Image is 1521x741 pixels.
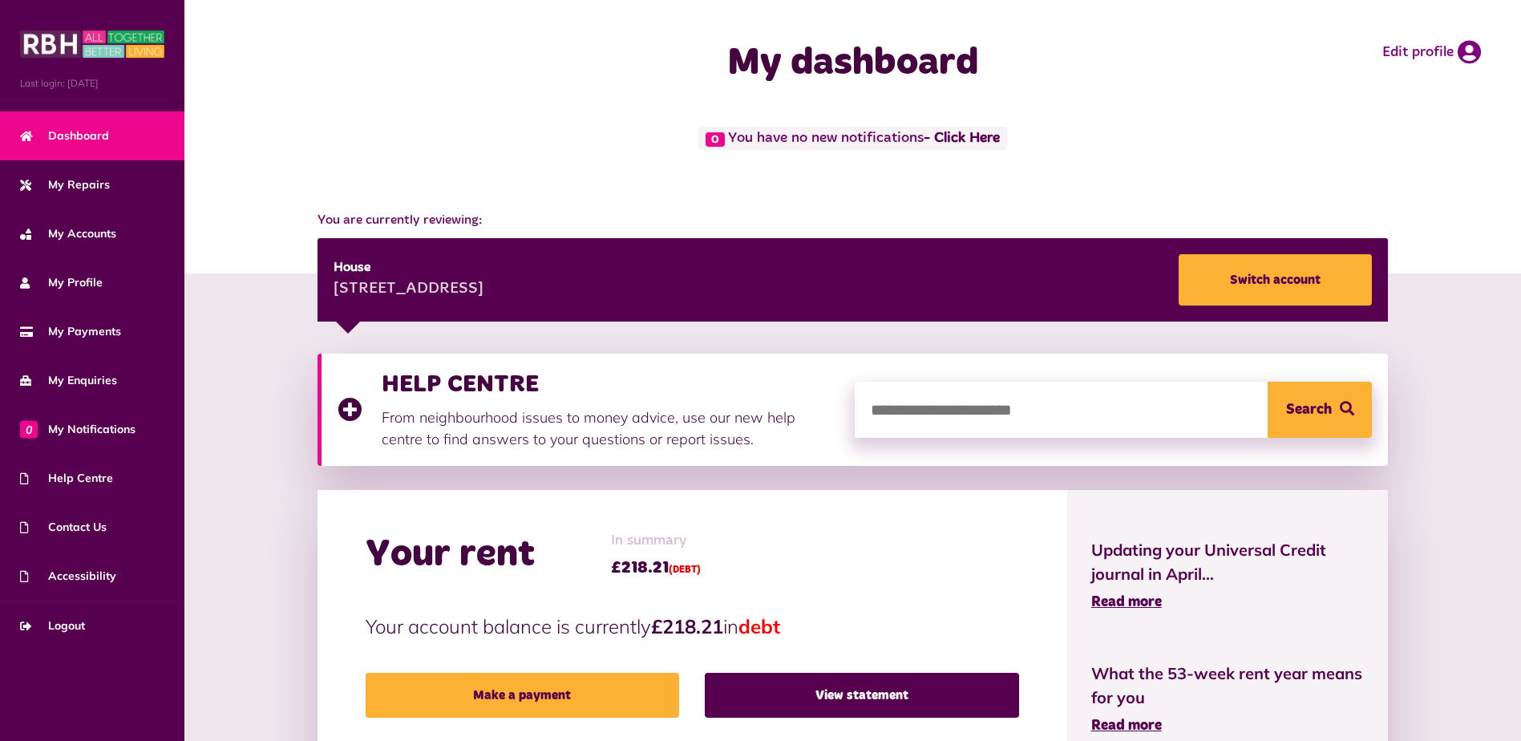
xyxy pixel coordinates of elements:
span: (DEBT) [669,565,701,575]
span: 0 [20,420,38,438]
button: Search [1268,382,1372,438]
a: Updating your Universal Credit journal in April... Read more [1091,538,1365,613]
a: What the 53-week rent year means for you Read more [1091,662,1365,737]
span: Help Centre [20,470,113,487]
span: debt [738,614,780,638]
span: My Profile [20,274,103,291]
a: View statement [705,673,1018,718]
span: What the 53-week rent year means for you [1091,662,1365,710]
span: My Payments [20,323,121,340]
a: Switch account [1179,254,1372,306]
h2: Your rent [366,532,535,578]
span: My Repairs [20,176,110,193]
span: Read more [1091,595,1162,609]
div: [STREET_ADDRESS] [334,277,483,302]
span: Last login: [DATE] [20,76,164,91]
span: My Accounts [20,225,116,242]
a: - Click Here [924,132,1000,146]
strong: £218.21 [651,614,723,638]
span: My Enquiries [20,372,117,389]
span: My Notifications [20,421,136,438]
span: Accessibility [20,568,116,585]
a: Edit profile [1382,40,1481,64]
p: From neighbourhood issues to money advice, use our new help centre to find answers to your questi... [382,407,839,450]
span: Logout [20,617,85,634]
span: In summary [611,530,701,552]
span: Dashboard [20,128,109,144]
h3: HELP CENTRE [382,370,839,399]
span: Updating your Universal Credit journal in April... [1091,538,1365,586]
span: Search [1286,382,1332,438]
span: £218.21 [611,556,701,580]
span: Read more [1091,719,1162,733]
div: House [334,258,483,277]
span: You have no new notifications [698,127,1007,150]
img: MyRBH [20,28,164,60]
span: Contact Us [20,519,107,536]
span: 0 [706,132,725,147]
h1: My dashboard [535,40,1171,87]
p: Your account balance is currently in [366,612,1019,641]
a: Make a payment [366,673,679,718]
span: You are currently reviewing: [318,211,1389,230]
